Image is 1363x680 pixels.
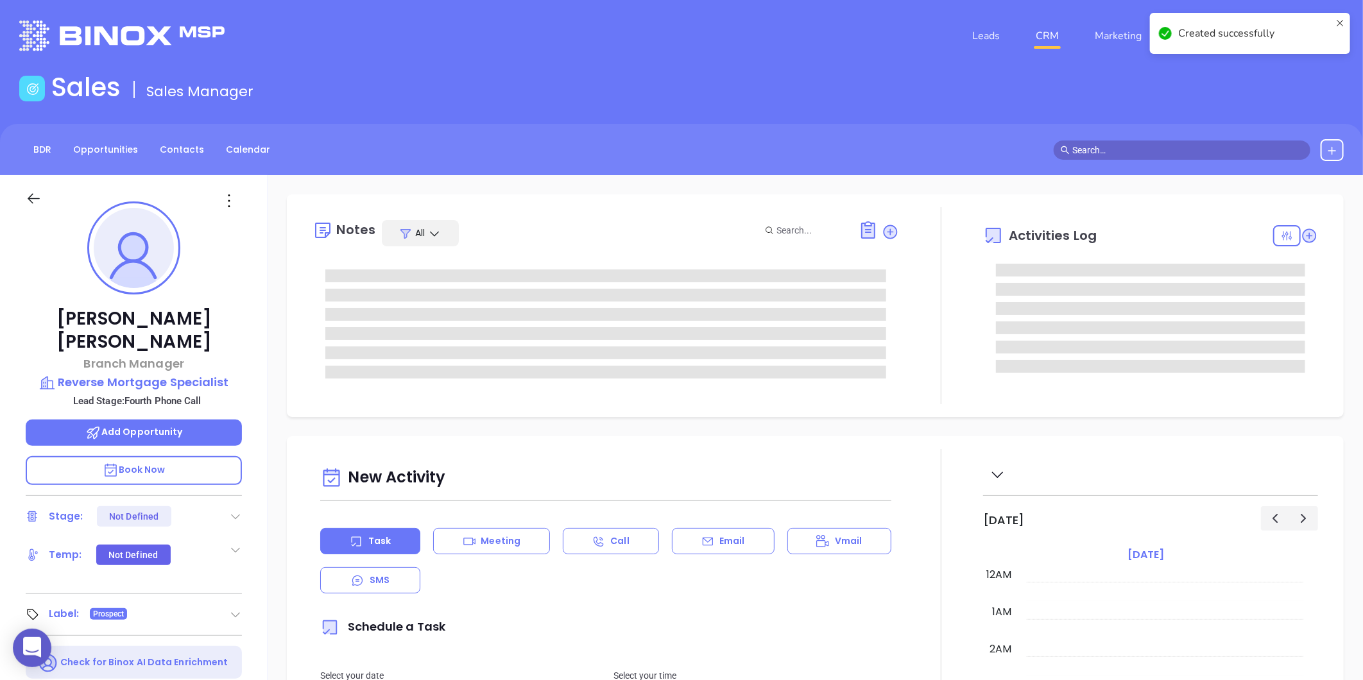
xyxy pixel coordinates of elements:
img: Ai-Enrich-DaqCidB-.svg [36,651,58,674]
span: Prospect [93,607,124,621]
span: Activities Log [1009,229,1097,242]
div: Label: [49,604,80,624]
h1: Sales [51,72,121,103]
p: Meeting [481,534,520,548]
button: Next day [1289,506,1318,530]
span: Schedule a Task [320,618,445,634]
div: New Activity [320,462,891,495]
a: Opportunities [65,139,146,160]
div: 12am [984,567,1014,582]
div: Temp: [49,545,82,565]
a: Calendar [218,139,278,160]
span: search [1061,146,1070,155]
a: Reverse Mortgage Specialist [26,373,242,391]
div: 2am [987,642,1014,657]
img: logo [19,21,225,51]
p: Email [719,534,745,548]
div: Not Defined [109,506,159,527]
div: Created successfully [1178,26,1331,41]
a: Marketing [1090,23,1147,49]
img: profile-user [94,208,174,288]
p: SMS [370,574,390,587]
a: Leads [967,23,1005,49]
p: Task [368,534,391,548]
button: Previous day [1261,506,1290,530]
a: BDR [26,139,59,160]
a: Contacts [152,139,212,160]
div: Notes [336,223,375,236]
p: Call [610,534,629,548]
p: Branch Manager [26,355,242,372]
span: All [415,226,425,239]
span: Add Opportunity [85,425,183,438]
h2: [DATE] [983,513,1024,527]
p: Lead Stage: Fourth Phone Call [32,393,242,409]
input: Search… [1072,143,1303,157]
a: [DATE] [1125,546,1167,564]
p: Check for Binox AI Data Enrichment [60,656,228,669]
input: Search... [776,223,844,237]
div: 1am [990,604,1014,620]
p: Vmail [835,534,862,548]
span: Sales Manager [146,81,253,101]
div: Stage: [49,507,83,526]
div: Not Defined [108,545,158,565]
a: CRM [1031,23,1064,49]
p: [PERSON_NAME] [PERSON_NAME] [26,307,242,353]
span: Book Now [103,463,166,476]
